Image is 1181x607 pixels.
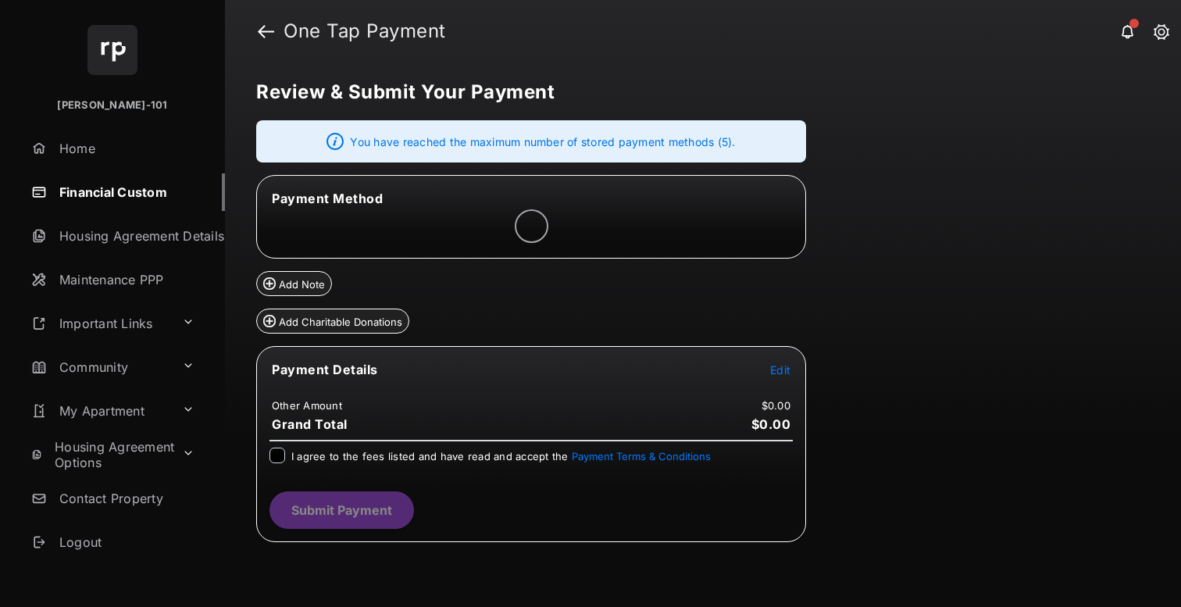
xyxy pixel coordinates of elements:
[291,450,711,462] span: I agree to the fees listed and have read and accept the
[770,362,790,377] button: Edit
[25,480,225,517] a: Contact Property
[25,261,225,298] a: Maintenance PPP
[25,173,225,211] a: Financial Custom
[25,305,176,342] a: Important Links
[256,83,1137,102] h5: Review & Submit Your Payment
[25,392,176,430] a: My Apartment
[284,22,446,41] strong: One Tap Payment
[256,120,806,162] div: You have reached the maximum number of stored payment methods (5).
[25,130,225,167] a: Home
[256,309,409,334] button: Add Charitable Donations
[25,436,176,473] a: Housing Agreement Options
[751,416,791,432] span: $0.00
[272,191,383,206] span: Payment Method
[572,450,711,462] button: I agree to the fees listed and have read and accept the
[25,217,225,255] a: Housing Agreement Details
[57,98,167,113] p: [PERSON_NAME]-101
[761,398,791,412] td: $0.00
[272,416,348,432] span: Grand Total
[272,362,378,377] span: Payment Details
[269,491,414,529] button: Submit Payment
[770,363,790,377] span: Edit
[256,271,332,296] button: Add Note
[25,523,225,561] a: Logout
[271,398,343,412] td: Other Amount
[87,25,137,75] img: svg+xml;base64,PHN2ZyB4bWxucz0iaHR0cDovL3d3dy53My5vcmcvMjAwMC9zdmciIHdpZHRoPSI2NCIgaGVpZ2h0PSI2NC...
[25,348,176,386] a: Community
